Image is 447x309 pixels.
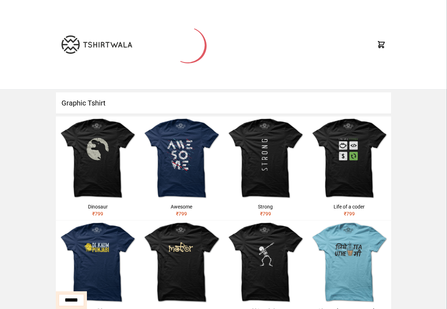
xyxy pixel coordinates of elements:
[59,203,137,210] div: Dinosaur
[224,116,307,220] a: Strong₹799
[56,116,140,200] img: dinosaur.jpg
[56,221,140,304] img: shera-di-kaum-punjabi-1.jpg
[56,92,391,114] h1: Graphic Tshirt
[224,221,307,304] img: skeleton-dabbing.jpg
[140,116,223,200] img: awesome.jpg
[307,116,391,200] img: life-of-a-coder.jpg
[176,211,187,217] span: ₹ 799
[92,211,103,217] span: ₹ 799
[140,116,223,220] a: Awesome₹799
[227,203,305,210] div: Strong
[307,116,391,220] a: Life of a coder₹799
[61,35,132,54] img: TW-LOGO-400-104.png
[224,116,307,200] img: strong.jpg
[142,203,220,210] div: Awesome
[310,203,388,210] div: Life of a coder
[56,116,140,220] a: Dinosaur₹799
[140,221,223,304] img: motor.jpg
[260,211,271,217] span: ₹ 799
[344,211,355,217] span: ₹ 799
[307,221,391,304] img: jithe-tea-uthe-me.jpg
